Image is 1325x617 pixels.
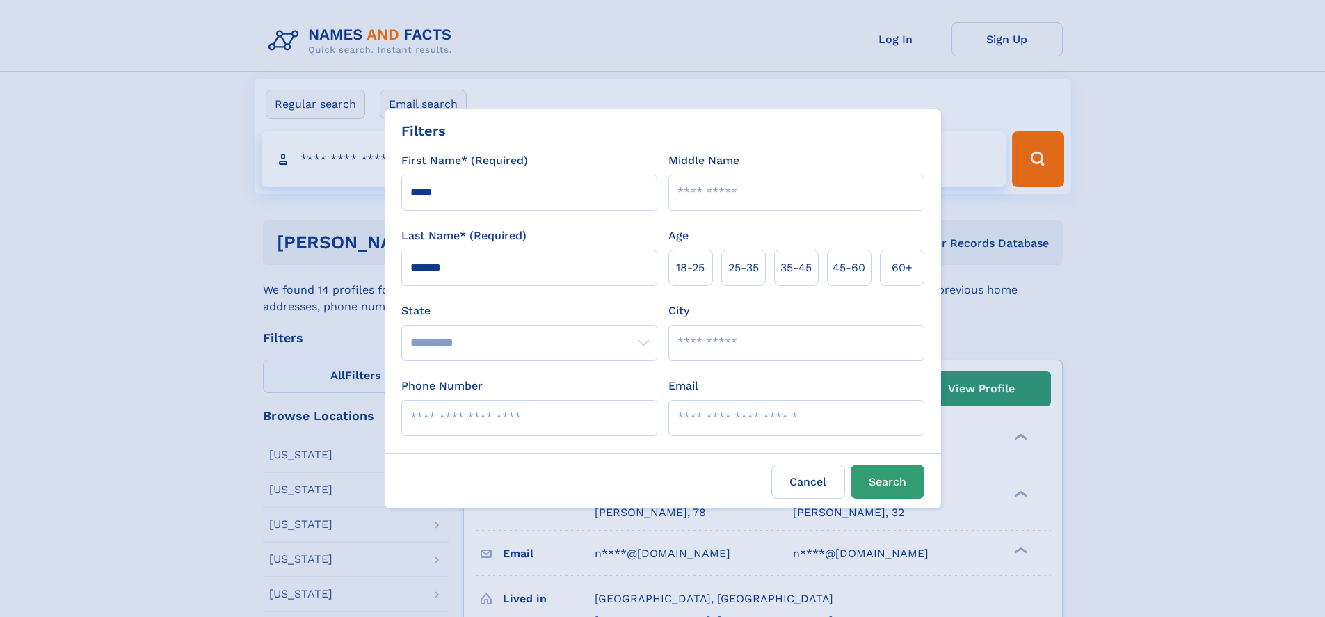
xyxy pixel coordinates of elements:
[728,259,759,276] span: 25‑35
[668,227,689,244] label: Age
[668,303,689,319] label: City
[668,152,739,169] label: Middle Name
[401,303,657,319] label: State
[676,259,705,276] span: 18‑25
[401,120,446,141] div: Filters
[892,259,913,276] span: 60+
[780,259,812,276] span: 35‑45
[401,227,527,244] label: Last Name* (Required)
[401,378,483,394] label: Phone Number
[833,259,865,276] span: 45‑60
[401,152,528,169] label: First Name* (Required)
[668,378,698,394] label: Email
[771,465,845,499] label: Cancel
[851,465,924,499] button: Search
